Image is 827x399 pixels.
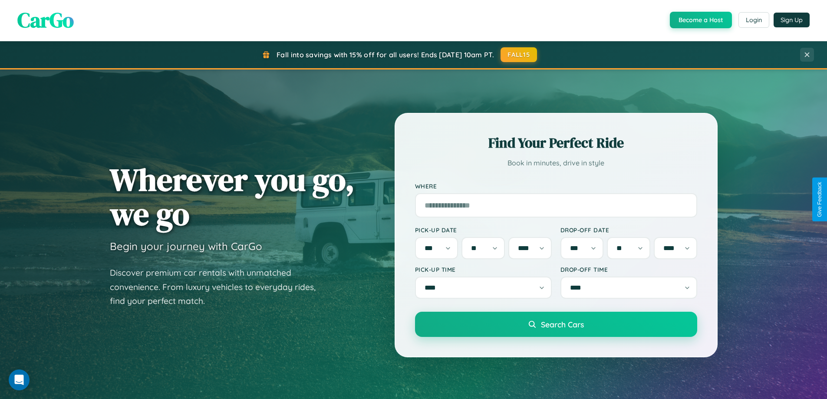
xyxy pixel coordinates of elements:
label: Where [415,182,697,190]
p: Discover premium car rentals with unmatched convenience. From luxury vehicles to everyday rides, ... [110,266,327,308]
span: CarGo [17,6,74,34]
p: Book in minutes, drive in style [415,157,697,169]
label: Pick-up Time [415,266,552,273]
label: Pick-up Date [415,226,552,234]
button: Become a Host [670,12,732,28]
div: Give Feedback [817,182,823,217]
label: Drop-off Time [560,266,697,273]
button: Login [738,12,769,28]
h2: Find Your Perfect Ride [415,133,697,152]
span: Fall into savings with 15% off for all users! Ends [DATE] 10am PT. [277,50,494,59]
h3: Begin your journey with CarGo [110,240,262,253]
button: Search Cars [415,312,697,337]
label: Drop-off Date [560,226,697,234]
button: Sign Up [774,13,810,27]
div: Open Intercom Messenger [9,369,30,390]
h1: Wherever you go, we go [110,162,355,231]
span: Search Cars [541,320,584,329]
button: FALL15 [501,47,537,62]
